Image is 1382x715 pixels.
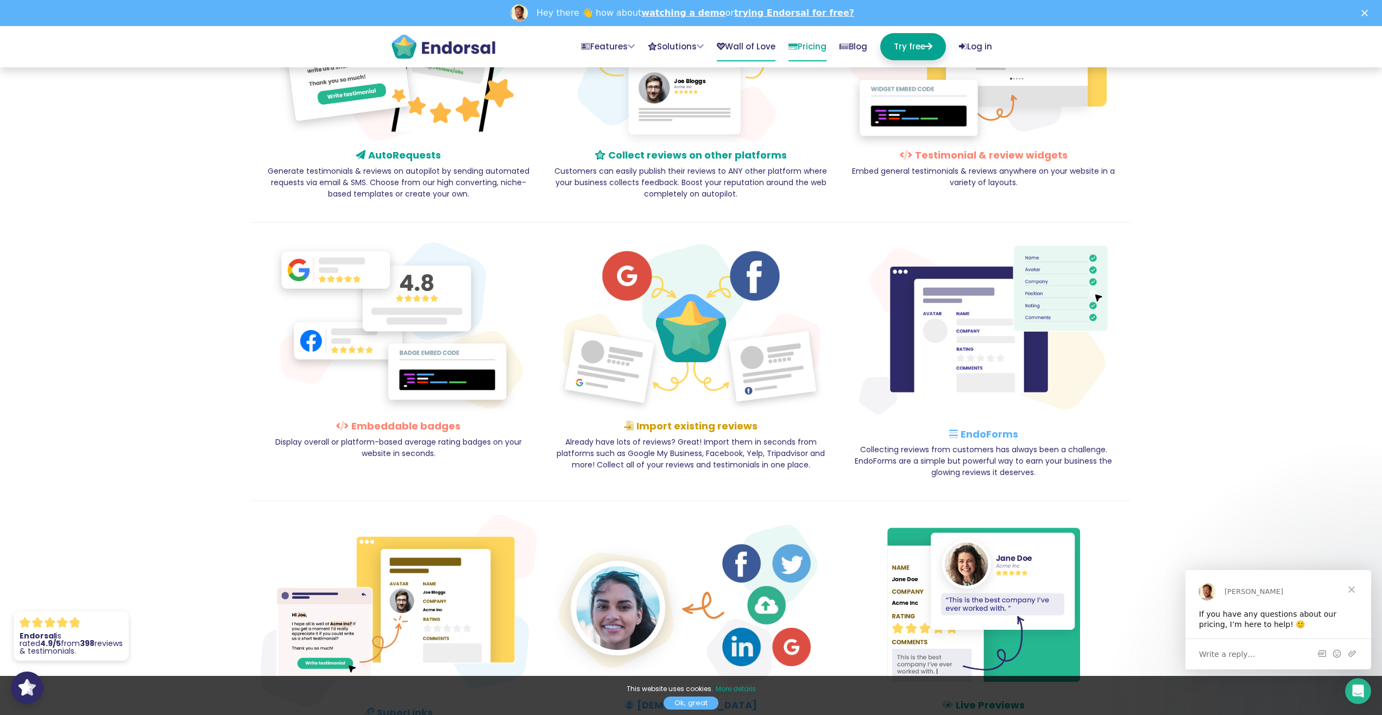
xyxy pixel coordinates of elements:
a: Pricing [788,33,826,61]
a: Solutions [648,33,704,60]
a: Log in [959,33,992,60]
img: Profile image for Dean [510,4,528,22]
div: Close [1361,10,1372,16]
a: watching a demo [641,8,725,18]
img: smartavatars-endorsal@2x.png [553,515,829,699]
p: Generate testimonials & reviews on autopilot by sending automated requests via email & SMS. Choos... [260,166,537,200]
p: is rated from reviews & testimonials. [20,632,123,655]
img: endoforms.png [845,236,1122,428]
p: This website uses cookies. [11,684,1371,694]
a: trying Endorsal for free? [734,8,854,18]
h4: Embeddable badges [260,420,537,432]
a: Blog [840,33,867,60]
p: Embed general testimonials & reviews anywhere on your website in a variety of layouts. [845,166,1122,188]
a: Wall of Love [717,33,775,61]
h4: Collect reviews on other platforms [553,149,829,161]
h4: AutoRequests [260,149,537,161]
h4: EndoForms [845,428,1122,440]
img: superlinks.png [260,515,537,707]
a: More details [716,684,756,694]
p: Customers can easily publish their reviews to ANY other platform where your business collects fee... [553,166,829,200]
iframe: Intercom live chat message [1185,570,1371,669]
div: Hey there 👋 how about or [537,8,854,18]
a: Ok, great [664,697,718,710]
h4: Import existing reviews [553,420,829,432]
strong: 398 [80,638,94,649]
img: review-badges@2x.png [260,236,537,420]
img: live-previews.png [845,515,1122,699]
iframe: Intercom live chat [1345,678,1371,704]
img: endorsal-logo@2x.png [390,33,496,60]
img: import-reviews-google-facebook.png [553,236,829,420]
a: Try free [880,33,946,60]
p: Collecting reviews from customers has always been a challenge. EndoForms are a simple but powerfu... [845,444,1122,478]
strong: Endorsal [20,630,56,641]
strong: 4.9/5 [40,638,61,649]
a: Features [581,33,635,60]
p: Display overall or platform-based average rating badges on your website in seconds. [260,436,537,459]
h4: Testimonial & review widgets [845,149,1122,161]
p: Already have lots of reviews? Great! Import them in seconds from platforms such as Google My Busi... [553,436,829,471]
